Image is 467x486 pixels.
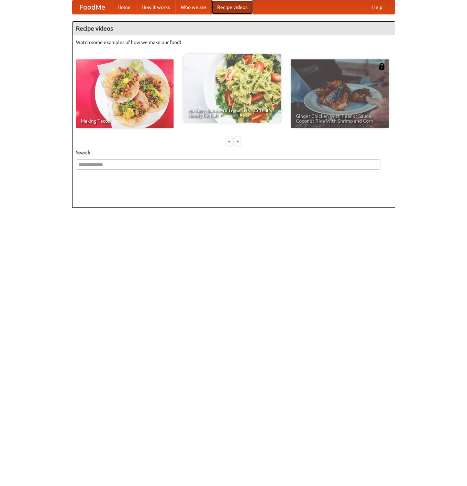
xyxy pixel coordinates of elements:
a: Who we are [175,0,212,14]
span: Making Tacos [81,118,169,123]
a: FoodMe [73,0,112,14]
span: An Easy, Summery Tomato Pasta That's Ready for Fall [188,108,276,118]
a: How it works [136,0,175,14]
a: An Easy, Summery Tomato Pasta That's Ready for Fall [184,54,281,123]
img: 483408.png [378,63,385,70]
p: Watch some examples of how we make our food! [76,39,391,46]
div: » [234,137,241,146]
h5: Search [76,149,391,156]
a: Home [112,0,136,14]
div: « [226,137,233,146]
h4: Recipe videos [73,22,395,35]
a: Recipe videos [212,0,253,14]
a: Help [367,0,388,14]
a: Making Tacos [76,59,174,128]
